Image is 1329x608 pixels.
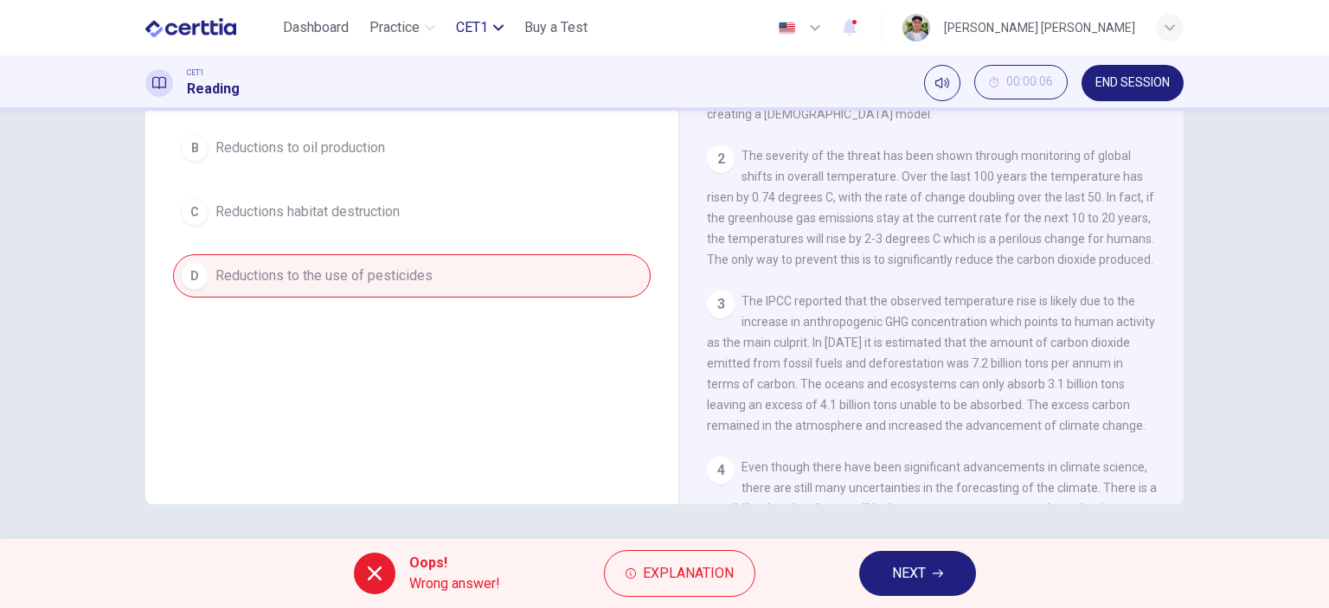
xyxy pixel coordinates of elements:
span: Explanation [643,561,734,586]
h1: Reading [187,79,240,99]
span: Oops! [409,553,500,573]
div: 4 [707,457,735,484]
div: [PERSON_NAME] [PERSON_NAME] [944,17,1135,38]
span: NEXT [892,561,926,586]
button: 00:00:06 [974,65,1068,99]
span: Dashboard [283,17,349,38]
button: Explanation [604,550,755,597]
span: 00:00:06 [1006,75,1053,89]
div: Mute [924,65,960,101]
div: Hide [974,65,1068,101]
div: 3 [707,291,735,318]
button: NEXT [859,551,976,596]
span: Practice [369,17,420,38]
span: Buy a Test [524,17,587,38]
button: Buy a Test [517,12,594,43]
span: Wrong answer! [409,573,500,594]
img: CERTTIA logo [145,10,236,45]
img: Profile picture [902,14,930,42]
button: Dashboard [276,12,356,43]
span: The severity of the threat has been shown through monitoring of global shifts in overall temperat... [707,149,1154,266]
button: Practice [363,12,442,43]
span: CET1 [187,67,204,79]
span: The IPCC reported that the observed temperature rise is likely due to the increase in anthropogen... [707,294,1155,432]
span: END SESSION [1095,76,1170,90]
img: en [776,22,798,35]
button: END SESSION [1082,65,1184,101]
button: CET1 [449,12,510,43]
span: CET1 [456,17,488,38]
div: 2 [707,145,735,173]
span: Even though there have been significant advancements in climate science, there are still many unc... [707,460,1157,598]
a: CERTTIA logo [145,10,276,45]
